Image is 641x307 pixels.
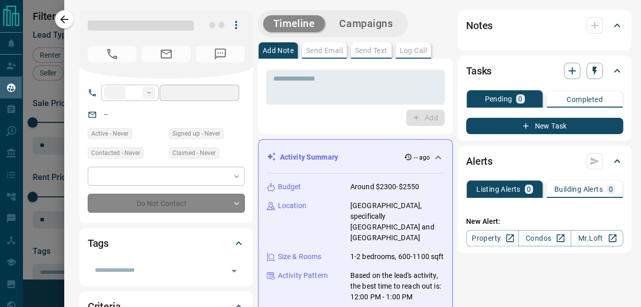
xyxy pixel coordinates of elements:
[350,270,444,302] p: Based on the lead's activity, the best time to reach out is: 12:00 PM - 1:00 PM
[88,46,137,62] span: No Number
[527,186,531,193] p: 0
[466,13,623,38] div: Notes
[278,200,306,211] p: Location
[350,182,419,192] p: Around $2300-$2550
[466,59,623,83] div: Tasks
[172,129,220,139] span: Signed up - Never
[466,63,492,79] h2: Tasks
[263,15,325,32] button: Timeline
[88,235,109,251] h2: Tags
[91,148,140,158] span: Contacted - Never
[609,186,613,193] p: 0
[350,251,444,262] p: 1-2 bedrooms, 600-1100 sqft
[476,186,521,193] p: Listing Alerts
[567,96,603,103] p: Completed
[466,149,623,173] div: Alerts
[329,15,403,32] button: Campaigns
[571,230,623,246] a: Mr.Loft
[350,200,444,243] p: [GEOGRAPHIC_DATA], specifically [GEOGRAPHIC_DATA] and [GEOGRAPHIC_DATA]
[267,148,444,167] div: Activity Summary-- ago
[142,46,191,62] span: No Email
[91,129,129,139] span: Active - Never
[414,153,430,162] p: -- ago
[554,186,603,193] p: Building Alerts
[278,270,328,281] p: Activity Pattern
[278,251,322,262] p: Size & Rooms
[466,153,493,169] h2: Alerts
[484,95,512,103] p: Pending
[227,264,241,278] button: Open
[466,216,623,227] p: New Alert:
[104,110,108,118] a: --
[172,148,216,158] span: Claimed - Never
[518,95,522,103] p: 0
[466,118,623,134] button: New Task
[196,46,245,62] span: No Number
[88,194,245,213] div: Do Not Contact
[518,230,571,246] a: Condos
[466,17,493,34] h2: Notes
[278,182,301,192] p: Budget
[88,231,245,255] div: Tags
[263,47,294,54] p: Add Note
[280,152,338,163] p: Activity Summary
[466,230,519,246] a: Property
